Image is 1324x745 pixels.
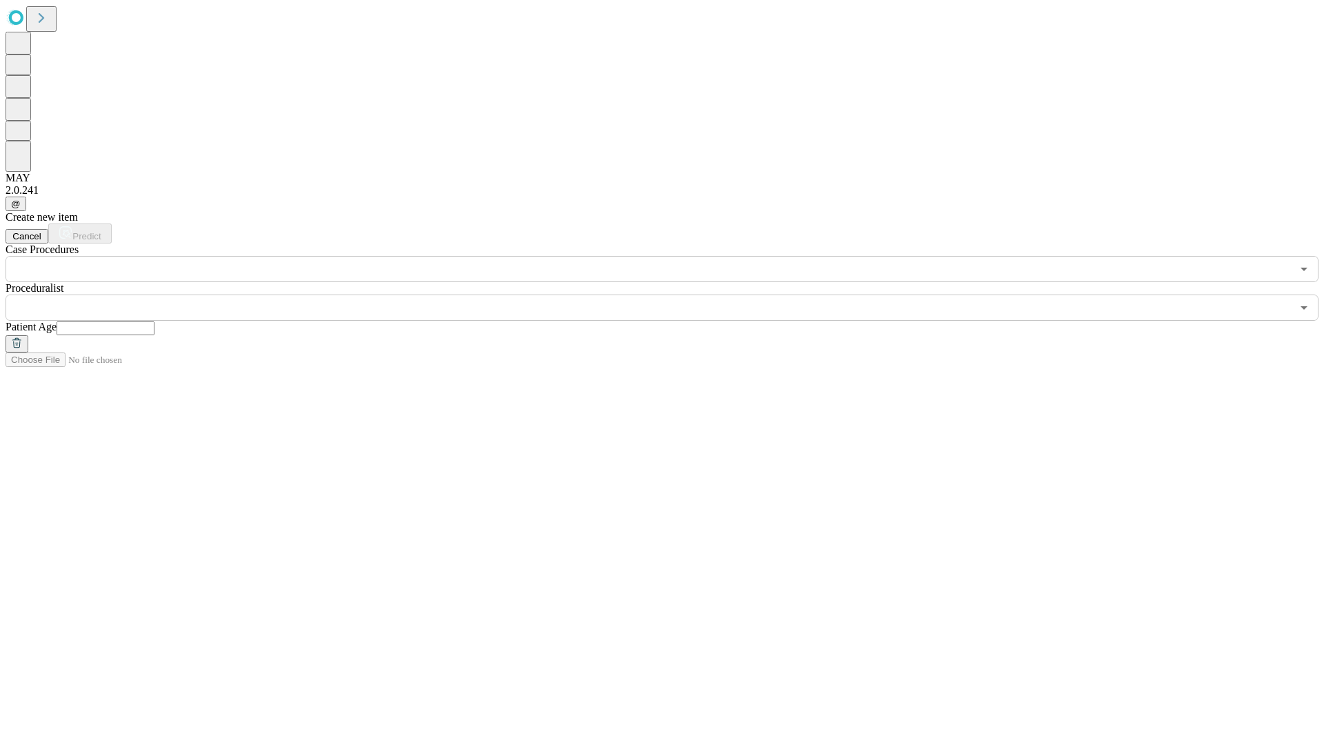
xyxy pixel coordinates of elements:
[6,197,26,211] button: @
[1294,259,1314,279] button: Open
[6,244,79,255] span: Scheduled Procedure
[6,321,57,332] span: Patient Age
[6,229,48,244] button: Cancel
[6,172,1318,184] div: MAY
[6,184,1318,197] div: 2.0.241
[48,223,112,244] button: Predict
[11,199,21,209] span: @
[6,282,63,294] span: Proceduralist
[12,231,41,241] span: Cancel
[6,211,78,223] span: Create new item
[1294,298,1314,317] button: Open
[72,231,101,241] span: Predict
